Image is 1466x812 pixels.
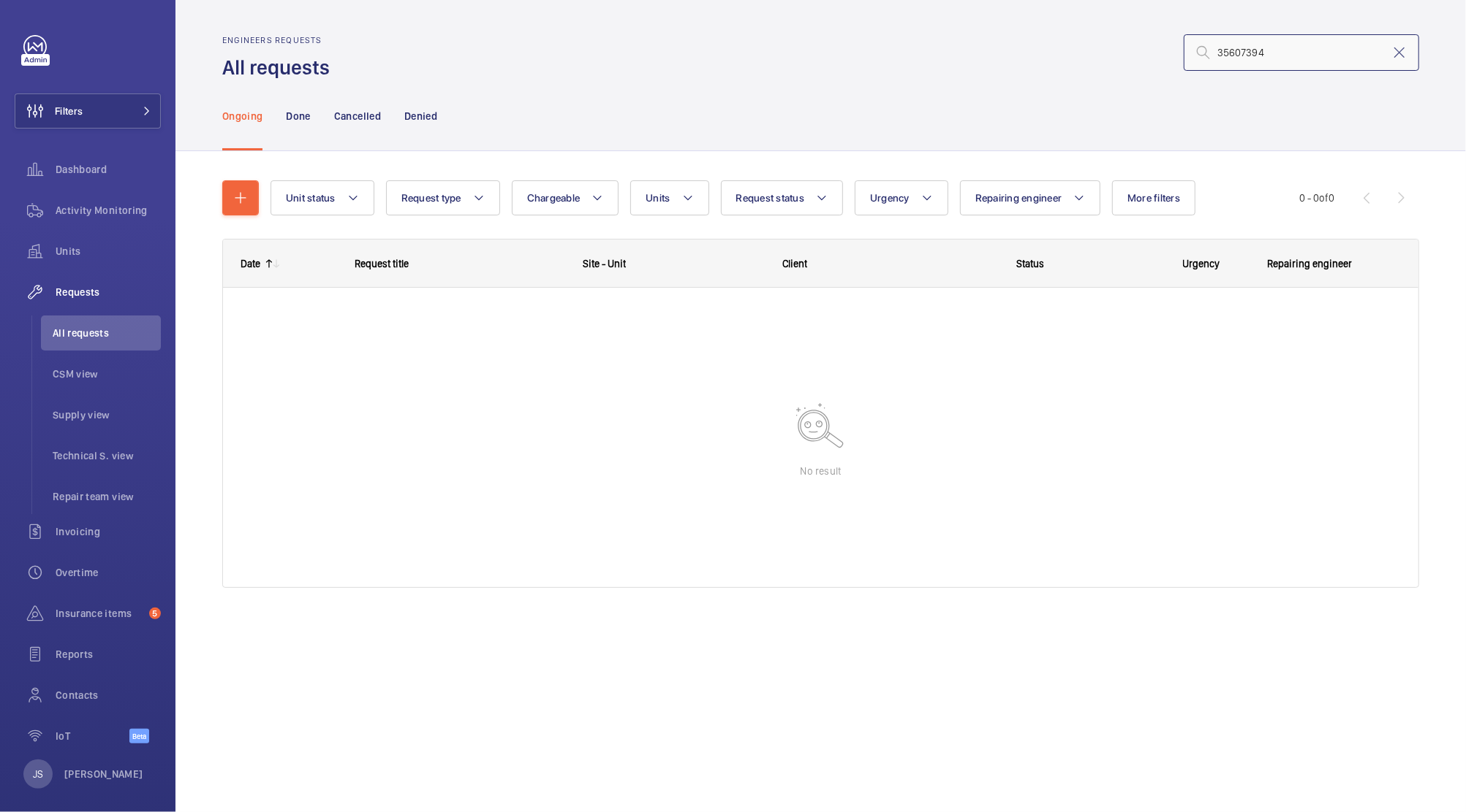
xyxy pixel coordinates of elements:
[721,180,844,215] button: Request status
[56,203,161,218] span: Activity Monitoring
[1184,34,1419,71] input: Search by request number or quote number
[1183,258,1220,269] span: Urgency
[1299,193,1334,203] span: 0 - 0 0
[56,729,129,743] span: IoT
[222,109,262,123] p: Ongoing
[56,606,143,621] span: Insurance items
[149,608,161,619] span: 5
[1267,258,1352,269] span: Repairing engineer
[56,565,161,580] span: Overtime
[355,258,409,269] span: Request title
[630,180,709,215] button: Units
[271,180,374,215] button: Unit status
[33,767,43,781] p: JS
[56,688,161,702] span: Contacts
[870,192,910,204] span: Urgency
[56,244,161,258] span: Units
[64,767,143,781] p: [PERSON_NAME]
[1112,180,1195,215] button: More filters
[56,524,161,539] span: Invoicing
[53,326,161,340] span: All requests
[53,489,161,504] span: Repair team view
[15,93,161,129] button: Filters
[53,448,161,463] span: Technical S. view
[1319,192,1329,204] span: of
[222,35,339,45] h2: Engineers requests
[241,258,260,269] div: Date
[512,180,619,215] button: Chargeable
[401,192,461,204] span: Request type
[55,104,83,118] span: Filters
[646,192,670,204] span: Units
[286,192,336,204] span: Unit status
[56,162,161,177] span: Dashboard
[736,192,805,204] span: Request status
[334,109,381,123] p: Cancelled
[222,54,339,81] h1: All requests
[527,192,581,204] span: Chargeable
[56,647,161,662] span: Reports
[1016,258,1044,269] span: Status
[975,192,1062,204] span: Repairing engineer
[855,180,948,215] button: Urgency
[286,109,310,123] p: Done
[1127,192,1180,204] span: More filters
[129,729,149,743] span: Beta
[53,407,161,422] span: Supply view
[53,367,161,381] span: CSM view
[56,285,161,299] span: Requests
[404,109,437,123] p: Denied
[386,180,500,215] button: Request type
[583,258,626,269] span: Site - Unit
[960,180,1101,215] button: Repairing engineer
[782,258,807,269] span: Client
